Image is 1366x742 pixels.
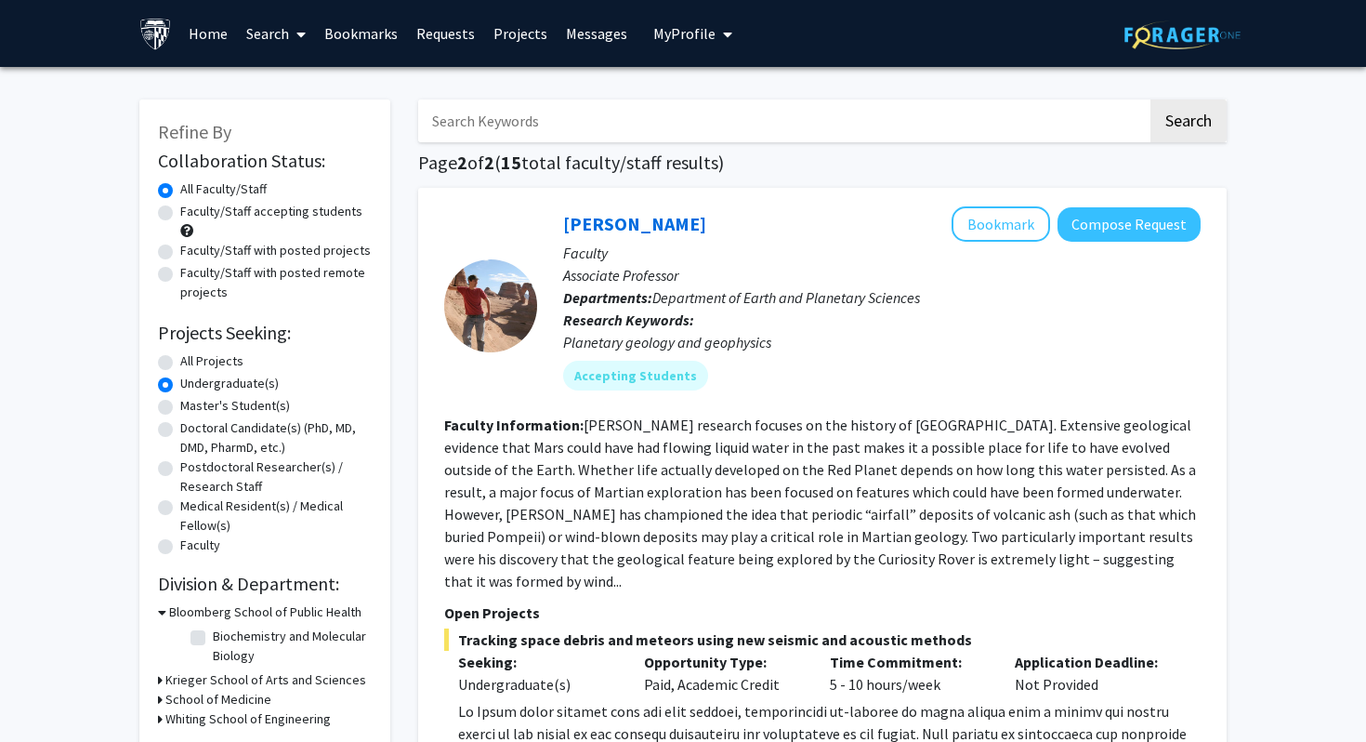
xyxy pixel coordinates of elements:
a: Requests [407,1,484,66]
h2: Collaboration Status: [158,150,372,172]
span: My Profile [653,24,716,43]
a: Home [179,1,237,66]
button: Compose Request to Kevin Lewis [1057,207,1201,242]
label: All Projects [180,351,243,371]
div: Paid, Academic Credit [630,651,816,696]
a: Messages [557,1,637,66]
input: Search Keywords [418,99,1148,142]
label: Faculty/Staff accepting students [180,202,362,221]
p: Associate Professor [563,264,1201,286]
span: Refine By [158,120,231,143]
label: All Faculty/Staff [180,179,267,199]
p: Time Commitment: [830,651,988,673]
img: ForagerOne Logo [1124,20,1241,49]
div: Planetary geology and geophysics [563,331,1201,353]
label: Biochemistry and Molecular Biology [213,627,367,666]
h2: Projects Seeking: [158,322,372,344]
div: 5 - 10 hours/week [816,651,1002,696]
b: Faculty Information: [444,416,584,434]
label: Faculty/Staff with posted projects [180,241,371,260]
h2: Division & Department: [158,573,372,595]
button: Add Kevin Lewis to Bookmarks [952,206,1050,242]
p: Faculty [563,242,1201,264]
p: Opportunity Type: [644,651,802,673]
mat-chip: Accepting Students [563,361,708,391]
label: Undergraduate(s) [180,374,279,393]
label: Faculty [180,536,220,555]
p: Application Deadline: [1015,651,1173,673]
b: Research Keywords: [563,311,694,329]
h1: Page of ( total faculty/staff results) [418,152,1227,174]
span: 2 [457,151,467,174]
label: Faculty/Staff with posted remote projects [180,263,372,302]
span: Department of Earth and Planetary Sciences [652,288,920,307]
fg-read-more: [PERSON_NAME] research focuses on the history of [GEOGRAPHIC_DATA]. Extensive geological evidence... [444,416,1196,590]
span: 15 [501,151,521,174]
h3: School of Medicine [165,690,271,709]
p: Open Projects [444,602,1201,624]
b: Departments: [563,288,652,307]
div: Undergraduate(s) [458,673,616,696]
span: Tracking space debris and meteors using new seismic and acoustic methods [444,629,1201,651]
h3: Bloomberg School of Public Health [169,603,361,622]
img: Johns Hopkins University Logo [139,18,172,50]
h3: Whiting School of Engineering [165,709,331,729]
a: Projects [484,1,557,66]
span: 2 [484,151,494,174]
h3: Krieger School of Arts and Sciences [165,670,366,690]
a: [PERSON_NAME] [563,212,706,235]
label: Medical Resident(s) / Medical Fellow(s) [180,497,372,536]
label: Doctoral Candidate(s) (PhD, MD, DMD, PharmD, etc.) [180,418,372,457]
button: Search [1150,99,1227,142]
a: Bookmarks [315,1,407,66]
a: Search [237,1,315,66]
label: Master's Student(s) [180,396,290,416]
p: Seeking: [458,651,616,673]
label: Postdoctoral Researcher(s) / Research Staff [180,457,372,497]
div: Not Provided [1001,651,1187,696]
